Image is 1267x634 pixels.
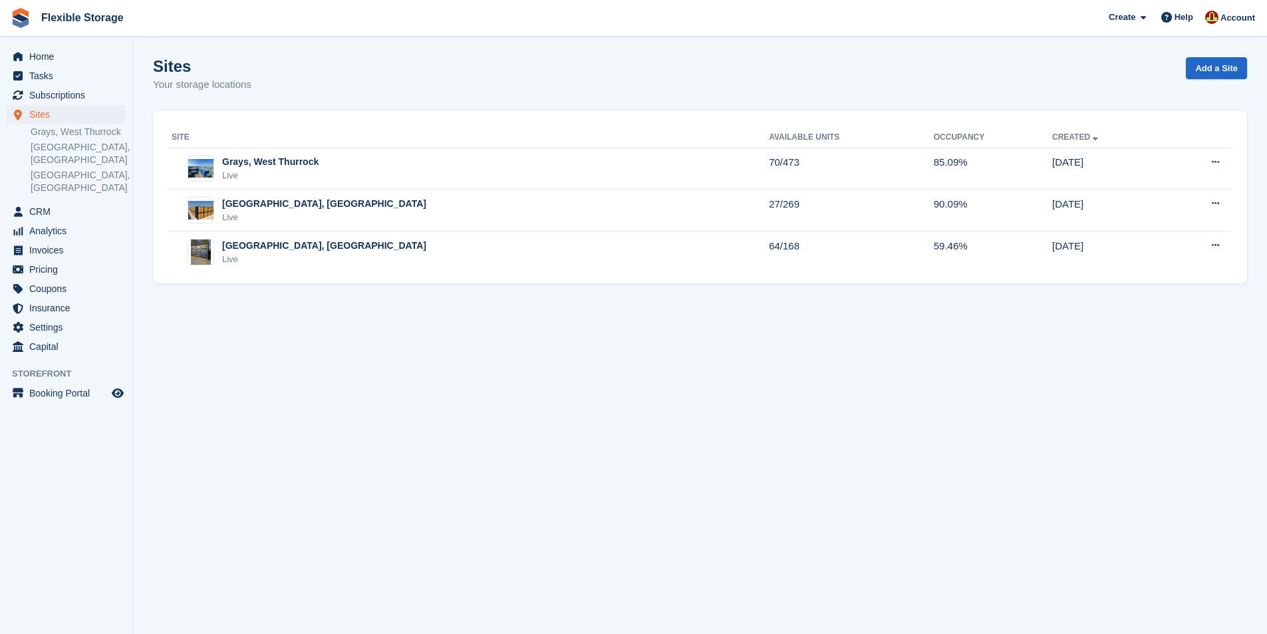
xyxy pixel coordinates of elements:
div: [GEOGRAPHIC_DATA], [GEOGRAPHIC_DATA] [222,239,426,253]
td: 64/168 [769,232,934,273]
a: Preview store [110,385,126,401]
a: Flexible Storage [36,7,129,29]
a: menu [7,299,126,317]
a: menu [7,67,126,85]
span: Storefront [12,367,132,381]
span: Subscriptions [29,86,109,104]
td: 85.09% [934,148,1052,190]
a: menu [7,279,126,298]
img: Image of Chelmsford, Essex site [191,239,211,265]
img: Image of Grays, West Thurrock site [188,159,213,178]
a: menu [7,86,126,104]
span: Settings [29,318,109,337]
a: menu [7,337,126,356]
span: Tasks [29,67,109,85]
span: Help [1175,11,1193,24]
span: Pricing [29,260,109,279]
a: menu [7,47,126,66]
span: Create [1109,11,1135,24]
span: Capital [29,337,109,356]
div: Live [222,169,319,182]
th: Site [169,127,769,148]
th: Available Units [769,127,934,148]
a: Created [1052,132,1101,142]
div: Live [222,211,426,224]
td: 27/269 [769,190,934,232]
img: David Jones [1205,11,1218,24]
span: Sites [29,105,109,124]
div: Grays, West Thurrock [222,155,319,169]
a: menu [7,384,126,402]
a: Grays, West Thurrock [31,126,126,138]
td: 90.09% [934,190,1052,232]
span: CRM [29,202,109,221]
span: Coupons [29,279,109,298]
img: stora-icon-8386f47178a22dfd0bd8f6a31ec36ba5ce8667c1dd55bd0f319d3a0aa187defe.svg [11,8,31,28]
a: menu [7,202,126,221]
a: menu [7,222,126,240]
span: Account [1220,11,1255,25]
a: Add a Site [1186,57,1247,79]
h1: Sites [153,57,251,75]
td: [DATE] [1052,232,1165,273]
span: Invoices [29,241,109,259]
a: [GEOGRAPHIC_DATA], [GEOGRAPHIC_DATA] [31,169,126,194]
a: [GEOGRAPHIC_DATA], [GEOGRAPHIC_DATA] [31,141,126,166]
span: Booking Portal [29,384,109,402]
a: menu [7,260,126,279]
td: [DATE] [1052,190,1165,232]
span: Home [29,47,109,66]
th: Occupancy [934,127,1052,148]
a: menu [7,318,126,337]
td: [DATE] [1052,148,1165,190]
div: Live [222,253,426,266]
a: menu [7,105,126,124]
p: Your storage locations [153,77,251,92]
span: Insurance [29,299,109,317]
img: Image of Aveley, Essex site [188,201,213,220]
span: Analytics [29,222,109,240]
a: menu [7,241,126,259]
td: 70/473 [769,148,934,190]
td: 59.46% [934,232,1052,273]
div: [GEOGRAPHIC_DATA], [GEOGRAPHIC_DATA] [222,197,426,211]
